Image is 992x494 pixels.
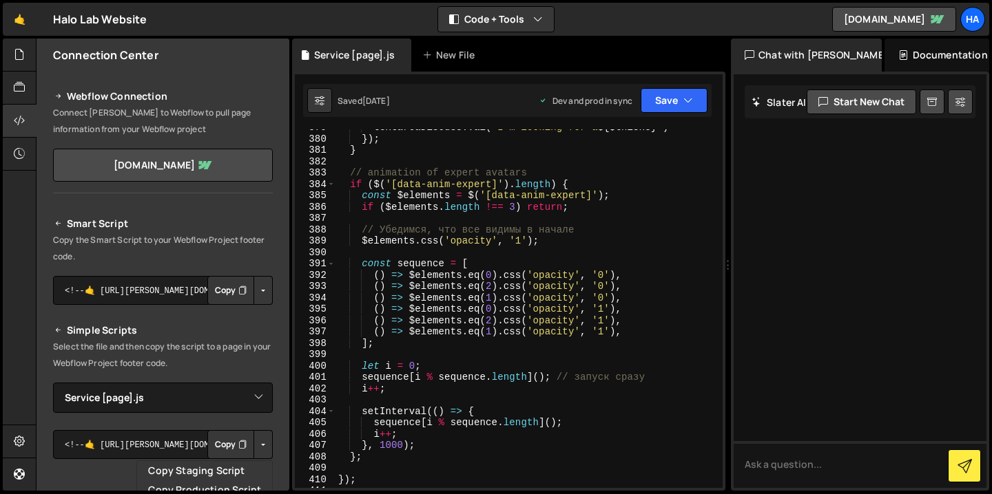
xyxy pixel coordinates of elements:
[295,383,335,395] div: 402
[295,315,335,327] div: 396
[295,156,335,168] div: 382
[295,361,335,372] div: 400
[53,430,273,459] textarea: <!--🤙 [URL][PERSON_NAME][DOMAIN_NAME]> <script>document.addEventListener("DOMContentLoaded", func...
[295,133,335,145] div: 380
[295,144,335,156] div: 381
[295,213,335,224] div: 387
[885,39,989,72] div: Documentation
[295,406,335,418] div: 404
[295,462,335,474] div: 409
[422,48,480,62] div: New File
[295,451,335,463] div: 408
[438,7,554,32] button: Code + Tools
[295,190,335,202] div: 385
[752,96,807,109] h2: Slater AI
[53,339,273,372] p: Select the file and then copy the script to a page in your Webflow Project footer code.
[295,440,335,451] div: 407
[295,326,335,338] div: 397
[641,88,707,113] button: Save
[295,394,335,406] div: 403
[53,105,273,138] p: Connect [PERSON_NAME] to Webflow to pull page information from your Webflow project
[960,7,985,32] a: Ha
[731,39,882,72] div: Chat with [PERSON_NAME]
[53,276,273,305] textarea: <!--🤙 [URL][PERSON_NAME][DOMAIN_NAME]> <script>document.addEventListener("DOMContentLoaded", func...
[539,95,632,107] div: Dev and prod in sync
[295,167,335,179] div: 383
[832,7,956,32] a: [DOMAIN_NAME]
[53,232,273,265] p: Copy the Smart Script to your Webflow Project footer code.
[53,149,273,182] a: [DOMAIN_NAME]
[295,258,335,270] div: 391
[53,322,273,339] h2: Simple Scripts
[295,270,335,281] div: 392
[53,215,273,232] h2: Smart Script
[137,461,272,480] a: Copy Staging Script
[295,235,335,247] div: 389
[807,89,916,114] button: Start new chat
[295,349,335,361] div: 399
[295,338,335,350] div: 398
[295,474,335,486] div: 410
[295,417,335,429] div: 405
[295,429,335,440] div: 406
[295,224,335,236] div: 388
[53,11,147,28] div: Halo Lab Website
[3,3,37,36] a: 🤙
[207,276,254,305] button: Copy
[295,281,335,292] div: 393
[295,202,335,213] div: 386
[295,247,335,259] div: 390
[295,372,335,383] div: 401
[207,430,273,459] div: Button group with nested dropdown
[207,430,254,459] button: Copy
[295,179,335,191] div: 384
[207,276,273,305] div: Button group with nested dropdown
[53,88,273,105] h2: Webflow Connection
[362,95,390,107] div: [DATE]
[53,47,158,63] h2: Connection Center
[314,48,395,62] div: Service [page].js
[295,303,335,315] div: 395
[295,292,335,304] div: 394
[338,95,390,107] div: Saved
